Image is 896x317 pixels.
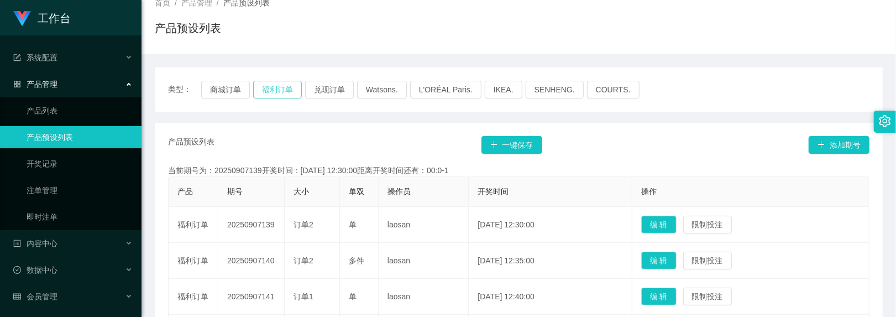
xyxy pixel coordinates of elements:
button: Watsons. [357,81,407,98]
div: 当前期号为：20250907139开奖时间：[DATE] 12:30:00距离开奖时间还有：00:0-1 [168,165,869,176]
span: 单双 [349,187,364,196]
button: 图标: plus添加期号 [809,136,869,154]
span: 订单2 [294,256,313,265]
button: 编 辑 [641,216,677,233]
button: 限制投注 [683,288,732,305]
span: 会员管理 [13,292,57,301]
span: 大小 [294,187,309,196]
button: 图标: plus一键保存 [481,136,542,154]
button: 商城订单 [201,81,250,98]
td: [DATE] 12:30:00 [469,207,632,243]
td: 20250907141 [218,279,285,315]
button: 编 辑 [641,288,677,305]
i: 图标: table [13,293,21,300]
a: 产品预设列表 [27,126,133,148]
span: 产品 [177,187,193,196]
button: 限制投注 [683,252,732,269]
span: 内容中心 [13,239,57,248]
td: 福利订单 [169,243,218,279]
button: COURTS. [587,81,640,98]
i: 图标: form [13,54,21,61]
span: 产品预设列表 [168,136,214,154]
span: 订单1 [294,292,313,301]
span: 类型： [168,81,201,98]
span: 单 [349,220,357,229]
button: 编 辑 [641,252,677,269]
td: laosan [379,243,469,279]
span: 操作员 [387,187,411,196]
i: 图标: profile [13,240,21,247]
button: L'ORÉAL Paris. [410,81,481,98]
td: 20250907140 [218,243,285,279]
a: 工作台 [13,13,71,22]
h1: 产品预设列表 [155,20,221,37]
td: [DATE] 12:35:00 [469,243,632,279]
button: 兑现订单 [305,81,354,98]
a: 开奖记录 [27,153,133,175]
td: 福利订单 [169,279,218,315]
h1: 工作台 [38,1,71,36]
img: logo.9652507e.png [13,11,31,27]
span: 开奖时间 [478,187,509,196]
span: 单 [349,292,357,301]
td: 福利订单 [169,207,218,243]
i: 图标: setting [879,115,891,127]
i: 图标: check-circle-o [13,266,21,274]
span: 产品管理 [13,80,57,89]
button: IKEA. [485,81,522,98]
td: laosan [379,279,469,315]
span: 数据中心 [13,266,57,274]
td: [DATE] 12:40:00 [469,279,632,315]
span: 期号 [227,187,243,196]
td: laosan [379,207,469,243]
i: 图标: appstore-o [13,80,21,88]
button: SENHENG. [526,81,584,98]
a: 注单管理 [27,179,133,201]
a: 产品列表 [27,100,133,122]
button: 福利订单 [253,81,302,98]
a: 即时注单 [27,206,133,228]
td: 20250907139 [218,207,285,243]
span: 多件 [349,256,364,265]
button: 限制投注 [683,216,732,233]
span: 系统配置 [13,53,57,62]
span: 订单2 [294,220,313,229]
span: 操作 [641,187,657,196]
